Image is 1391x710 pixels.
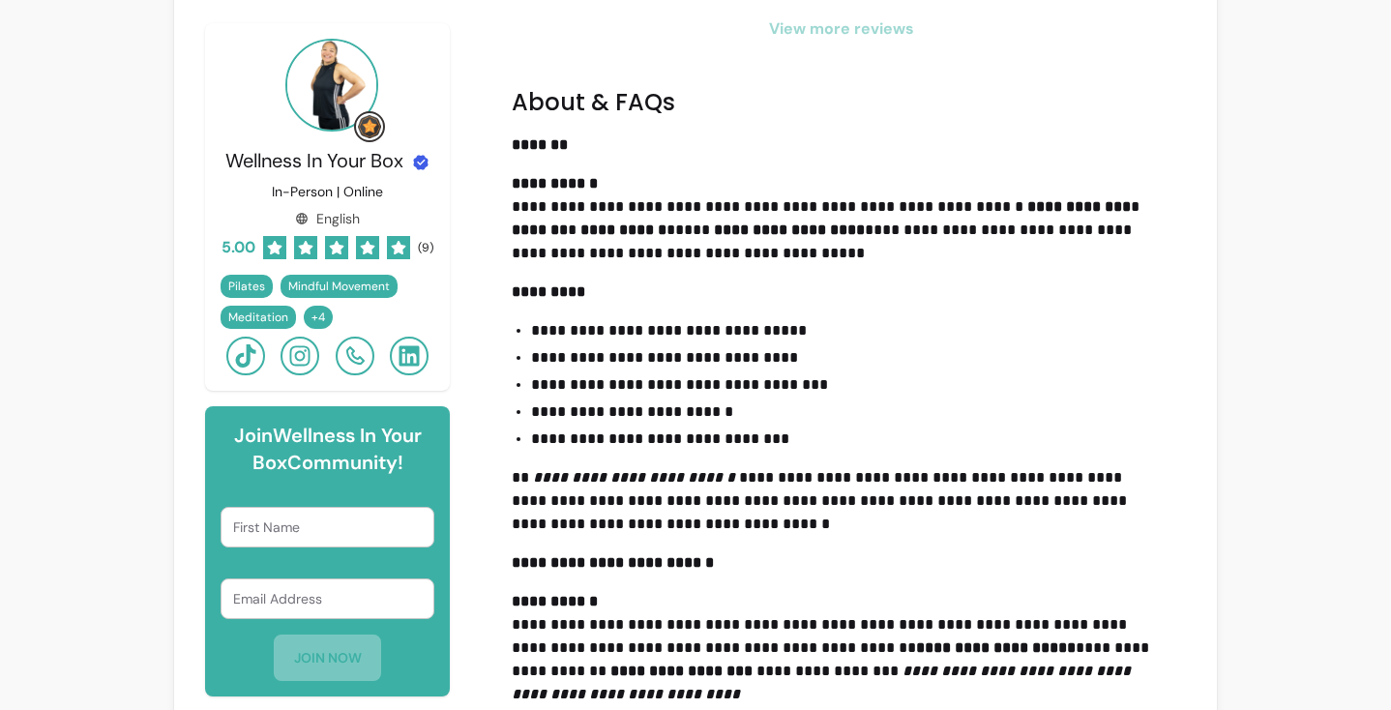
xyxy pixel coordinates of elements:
h2: About & FAQs [512,87,1170,118]
span: View more reviews [512,17,1170,41]
span: Meditation [228,310,288,325]
input: Email Address [233,589,423,608]
span: Mindful Movement [288,279,390,294]
h6: Join Wellness In Your Box Community! [221,422,435,476]
span: ( 9 ) [418,240,433,255]
p: In-Person | Online [272,182,383,201]
span: Pilates [228,279,265,294]
span: Wellness In Your Box [225,148,403,173]
input: First Name [233,518,423,537]
img: Provider image [285,39,378,132]
span: 5.00 [222,236,255,259]
div: English [295,209,360,228]
span: + 4 [308,310,329,325]
img: Grow [358,115,381,138]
